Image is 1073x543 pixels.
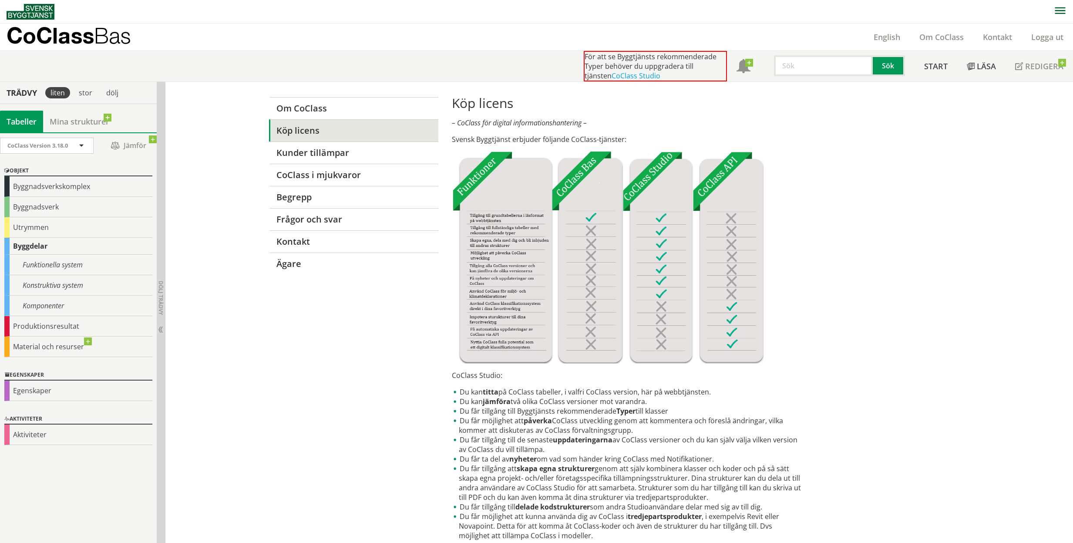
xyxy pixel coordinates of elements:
div: dölj [101,87,124,98]
a: Köp licens [269,119,438,142]
a: Läsa [957,51,1006,81]
input: Sök [774,55,873,76]
h1: Köp licens [452,95,804,111]
strong: jämföra [483,397,511,406]
li: Du får tillgång till de senaste av CoClass versioner och du kan själv välja vilken version av CoC... [452,435,804,454]
a: Frågor och svar [269,208,438,230]
p: Svensk Byggtjänst erbjuder följande CoClass-tjänster: [452,135,804,144]
div: Material och resurser [4,337,152,357]
a: Kontakt [269,230,438,253]
div: Byggnadsverk [4,197,152,217]
div: För att se Byggtjänsts rekommenderade Typer behöver du uppgradera till tjänsten [584,51,727,81]
li: Du kan två olika CoClass versioner mot varandra. [452,397,804,406]
em: – CoClass för digital informationshantering – [452,118,587,128]
strong: tredjepartsprodukter [628,512,702,521]
div: Funktionella system [4,255,152,275]
span: CoClass Version 3.18.0 [7,142,68,149]
span: Bas [94,23,131,48]
div: Egenskaper [4,370,152,381]
div: Byggnadsverkskomplex [4,176,152,197]
button: Sök [873,55,905,76]
strong: skapa egna strukturer [517,464,595,473]
div: Byggdelar [4,238,152,255]
strong: påverka [524,416,552,425]
a: Om CoClass [269,97,438,119]
a: Kontakt [973,32,1022,42]
p: CoClass Studio: [452,371,804,380]
div: Produktionsresultat [4,316,152,337]
span: Redigera [1025,61,1063,71]
strong: uppdateringarna [553,435,612,445]
div: Utrymmen [4,217,152,238]
strong: delade kodstrukturer [515,502,590,512]
a: Mina strukturer [43,111,116,132]
strong: nyheter [509,454,537,464]
li: Du kan på CoClass tabeller, i valfri CoClass version, här på webbtjänsten. [452,387,804,397]
div: Trädvy [2,88,42,98]
span: Läsa [977,61,996,71]
a: Logga ut [1022,32,1073,42]
li: Du får ta del av om vad som händer kring CoClass med Notifikationer. [452,454,804,464]
a: CoClassBas [7,24,150,51]
a: Begrepp [269,186,438,208]
a: Om CoClass [910,32,973,42]
li: Du får möjlighet att CoClass utveckling genom att kommentera och föreslå ändringar, vilka kommer ... [452,416,804,435]
a: CoClass Studio [612,71,660,81]
li: Du får tillgång till som andra Studioanvändare delar med sig av till dig. [452,502,804,512]
span: Start [924,61,948,71]
a: Start [915,51,957,81]
div: Aktiviteter [4,425,152,445]
img: Tjnster-Tabell_CoClassBas-Studio-API2022-12-22.jpg [452,151,764,364]
a: Redigera [1006,51,1073,81]
p: CoClass [7,30,131,40]
li: Du får tillgång att genom att själv kombinera klasser och koder och på så sätt skapa egna projekt... [452,464,804,502]
li: Du får tillgång till Byggtjänsts rekommenderade till klasser [452,406,804,416]
a: Ägare [269,253,438,275]
img: Svensk Byggtjänst [7,4,54,20]
strong: titta [483,387,498,397]
div: liten [45,87,70,98]
span: Jämför [102,138,155,153]
a: English [864,32,910,42]
a: CoClass i mjukvaror [269,164,438,186]
div: Komponenter [4,296,152,316]
div: Egenskaper [4,381,152,401]
div: Objekt [4,166,152,176]
div: stor [74,87,98,98]
div: Aktiviteter [4,414,152,425]
div: Konstruktiva system [4,275,152,296]
a: Kunder tillämpar [269,142,438,164]
span: Notifikationer [737,60,750,74]
span: Dölj trädvy [157,281,165,315]
strong: Typer [616,406,636,416]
